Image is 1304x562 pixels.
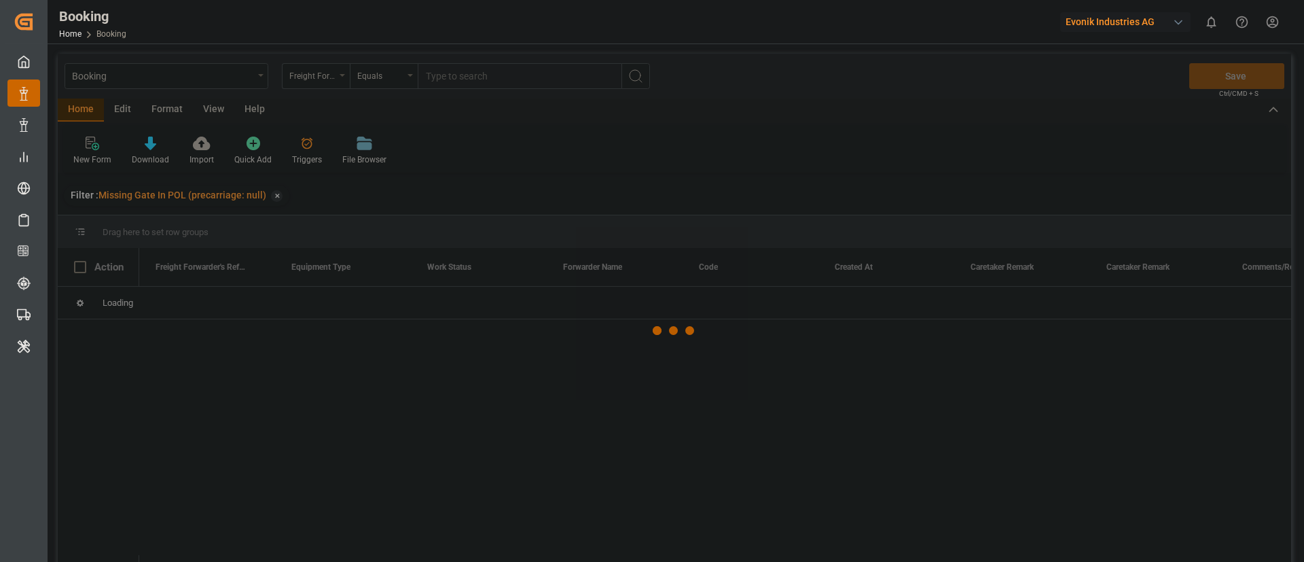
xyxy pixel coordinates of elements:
[1196,7,1227,37] button: show 0 new notifications
[1227,7,1257,37] button: Help Center
[59,29,81,39] a: Home
[1060,9,1196,35] button: Evonik Industries AG
[59,6,126,27] div: Booking
[1060,12,1191,32] div: Evonik Industries AG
